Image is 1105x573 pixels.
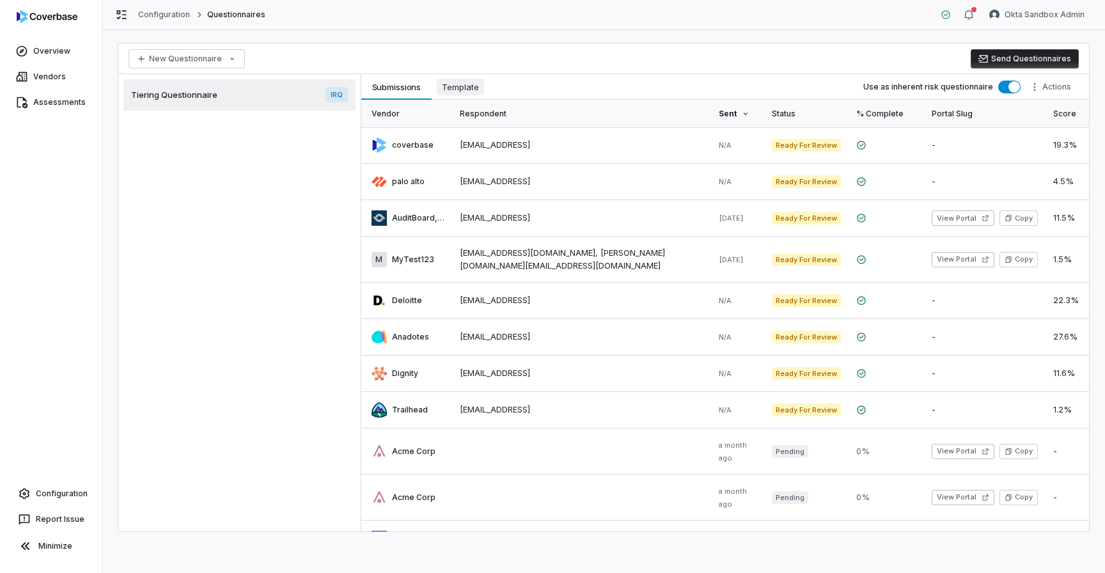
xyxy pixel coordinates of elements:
[452,356,711,392] td: [EMAIL_ADDRESS]
[999,252,1038,267] button: Copy
[924,283,1046,319] td: -
[924,127,1046,164] td: -
[924,319,1046,356] td: -
[131,89,217,100] span: Tiering Questionnaire
[1005,10,1085,20] span: Okta Sandbox Admin
[856,100,916,127] div: % Complete
[452,237,711,283] td: [EMAIL_ADDRESS][DOMAIN_NAME], [PERSON_NAME][DOMAIN_NAME][EMAIL_ADDRESS][DOMAIN_NAME]
[999,444,1038,459] button: Copy
[123,79,356,111] a: Tiering QuestionnaireIRQ
[367,79,427,95] span: Submissions
[999,490,1038,505] button: Copy
[17,10,77,23] img: logo-D7KZi-bG.svg
[372,100,444,127] div: Vendor
[437,79,484,95] span: Template
[772,100,841,127] div: Status
[971,49,1079,68] button: Send Questionnaires
[999,210,1038,226] button: Copy
[932,210,994,226] button: View Portal
[924,392,1046,428] td: -
[3,91,99,114] a: Assessments
[3,65,99,88] a: Vendors
[932,490,994,505] button: View Portal
[5,482,97,505] a: Configuration
[129,49,245,68] button: New Questionnaire
[1046,200,1089,237] td: 11.5%
[989,10,999,20] img: Okta Sandbox Admin avatar
[932,252,994,267] button: View Portal
[719,100,756,127] div: Sent
[1046,237,1089,283] td: 1.5%
[5,508,97,531] button: Report Issue
[1046,521,1089,557] td: 19.9%
[138,10,191,20] a: Configuration
[452,283,711,319] td: [EMAIL_ADDRESS]
[924,521,1046,557] td: -
[1026,77,1079,97] button: More actions
[932,100,1038,127] div: Portal Slug
[1046,475,1089,521] td: -
[207,10,266,20] span: Questionnaires
[452,319,711,356] td: [EMAIL_ADDRESS]
[924,356,1046,392] td: -
[452,392,711,428] td: [EMAIL_ADDRESS]
[982,5,1092,24] button: Okta Sandbox Admin avatarOkta Sandbox Admin
[452,200,711,237] td: [EMAIL_ADDRESS]
[1046,283,1089,319] td: 22.3%
[1046,127,1089,164] td: 19.3%
[932,444,994,459] button: View Portal
[452,521,711,557] td: [EMAIL_ADDRESS]
[1053,100,1079,127] div: Score
[924,164,1046,200] td: -
[1046,428,1089,475] td: -
[5,533,97,559] button: Minimize
[452,164,711,200] td: [EMAIL_ADDRESS]
[1046,164,1089,200] td: 4.5%
[1046,319,1089,356] td: 27.6%
[460,100,703,127] div: Respondent
[1046,356,1089,392] td: 11.6%
[452,127,711,164] td: [EMAIL_ADDRESS]
[863,82,993,92] label: Use as inherent risk questionnaire
[1046,392,1089,428] td: 1.2%
[3,40,99,63] a: Overview
[325,87,348,102] span: IRQ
